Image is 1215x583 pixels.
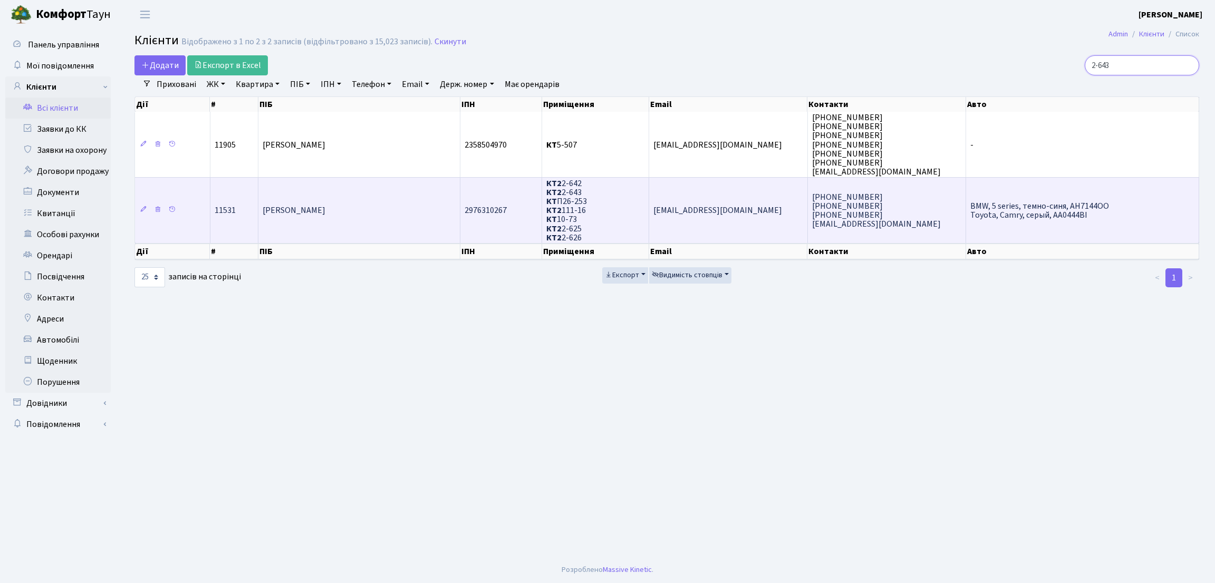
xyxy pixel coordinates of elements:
[258,97,460,112] th: ПІБ
[460,97,542,112] th: ІПН
[135,97,210,112] th: Дії
[465,205,507,216] span: 2976310267
[134,55,186,75] a: Додати
[465,139,507,151] span: 2358504970
[812,191,941,230] span: [PHONE_NUMBER] [PHONE_NUMBER] [PHONE_NUMBER] [EMAIL_ADDRESS][DOMAIN_NAME]
[210,97,258,112] th: #
[258,244,460,259] th: ПІБ
[26,60,94,72] span: Мої повідомлення
[215,139,236,151] span: 11905
[5,414,111,435] a: Повідомлення
[546,178,562,189] b: КТ2
[1164,28,1199,40] li: Список
[5,372,111,393] a: Порушення
[5,34,111,55] a: Панель управління
[1108,28,1128,40] a: Admin
[605,270,639,280] span: Експорт
[1139,28,1164,40] a: Клієнти
[11,4,32,25] img: logo.png
[5,351,111,372] a: Щоденник
[263,139,325,151] span: [PERSON_NAME]
[5,266,111,287] a: Посвідчення
[542,97,649,112] th: Приміщення
[602,267,648,284] button: Експорт
[435,37,466,47] a: Скинути
[5,182,111,203] a: Документи
[5,308,111,329] a: Адреси
[653,205,782,216] span: [EMAIL_ADDRESS][DOMAIN_NAME]
[232,75,284,93] a: Квартира
[132,6,158,23] button: Переключити навігацію
[5,76,111,98] a: Клієнти
[542,244,649,259] th: Приміщення
[141,60,179,71] span: Додати
[1139,8,1202,21] a: [PERSON_NAME]
[546,232,562,244] b: КТ2
[5,119,111,140] a: Заявки до КК
[210,244,258,259] th: #
[649,267,731,284] button: Видимість стовпців
[546,205,562,216] b: КТ2
[5,98,111,119] a: Всі клієнти
[546,196,557,207] b: КТ
[5,393,111,414] a: Довідники
[1165,268,1182,287] a: 1
[28,39,99,51] span: Панель управління
[1085,55,1199,75] input: Пошук...
[187,55,268,75] a: Експорт в Excel
[5,245,111,266] a: Орендарі
[286,75,314,93] a: ПІБ
[966,244,1199,259] th: Авто
[546,139,557,151] b: КТ
[348,75,396,93] a: Телефон
[152,75,200,93] a: Приховані
[966,97,1199,112] th: Авто
[546,187,562,198] b: КТ2
[546,139,577,151] span: 5-507
[500,75,564,93] a: Має орендарів
[460,244,542,259] th: ІПН
[653,139,782,151] span: [EMAIL_ADDRESS][DOMAIN_NAME]
[807,244,966,259] th: Контакти
[649,244,807,259] th: Email
[546,214,557,226] b: КТ
[134,267,241,287] label: записів на сторінці
[5,55,111,76] a: Мої повідомлення
[5,140,111,161] a: Заявки на охорону
[649,97,807,112] th: Email
[436,75,498,93] a: Держ. номер
[970,200,1109,221] span: BMW, 5 series, темно-синя, AН7144ОО Toyota, Camry, серый, АА0444BI
[263,205,325,216] span: [PERSON_NAME]
[807,97,966,112] th: Контакти
[202,75,229,93] a: ЖК
[5,287,111,308] a: Контакти
[546,178,587,244] span: 2-642 2-643 П26-253 111-16 10-73 2-625 2-626
[316,75,345,93] a: ІПН
[398,75,433,93] a: Email
[5,161,111,182] a: Договори продажу
[812,112,941,178] span: [PHONE_NUMBER] [PHONE_NUMBER] [PHONE_NUMBER] [PHONE_NUMBER] [PHONE_NUMBER] [PHONE_NUMBER] [EMAIL_...
[5,329,111,351] a: Автомобілі
[36,6,86,23] b: Комфорт
[215,205,236,216] span: 11531
[5,203,111,224] a: Квитанції
[546,223,562,235] b: КТ2
[181,37,432,47] div: Відображено з 1 по 2 з 2 записів (відфільтровано з 15,023 записів).
[970,139,973,151] span: -
[134,267,165,287] select: записів на сторінці
[134,31,179,50] span: Клієнти
[603,564,652,575] a: Massive Kinetic
[1093,23,1215,45] nav: breadcrumb
[562,564,653,576] div: Розроблено .
[135,244,210,259] th: Дії
[36,6,111,24] span: Таун
[652,270,722,280] span: Видимість стовпців
[1139,9,1202,21] b: [PERSON_NAME]
[5,224,111,245] a: Особові рахунки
